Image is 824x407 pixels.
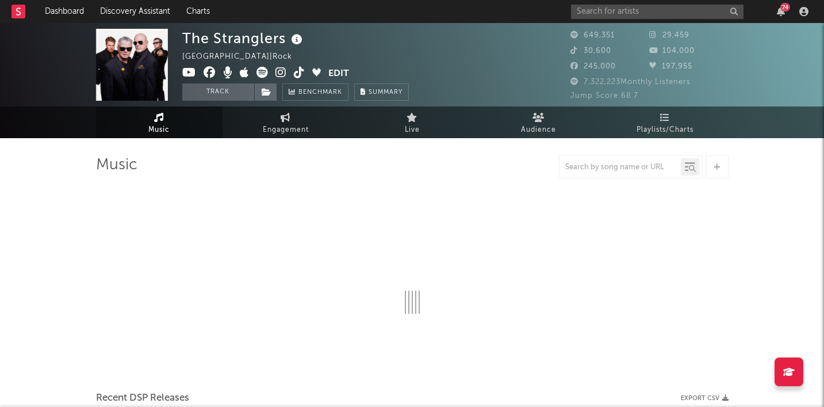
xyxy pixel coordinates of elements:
[354,83,409,101] button: Summary
[681,395,729,402] button: Export CSV
[328,67,349,81] button: Edit
[571,5,743,19] input: Search for artists
[96,391,189,405] span: Recent DSP Releases
[637,123,693,137] span: Playlists/Charts
[570,47,611,55] span: 30,600
[298,86,342,100] span: Benchmark
[182,83,254,101] button: Track
[570,78,691,86] span: 7,322,223 Monthly Listeners
[602,106,729,138] a: Playlists/Charts
[570,32,615,39] span: 649,351
[649,32,689,39] span: 29,459
[96,106,223,138] a: Music
[777,7,785,16] button: 74
[476,106,602,138] a: Audience
[282,83,348,101] a: Benchmark
[182,29,305,48] div: The Stranglers
[521,123,556,137] span: Audience
[649,47,695,55] span: 104,000
[559,163,681,172] input: Search by song name or URL
[369,89,403,96] span: Summary
[649,63,692,70] span: 197,955
[570,92,638,100] span: Jump Score: 68.7
[263,123,309,137] span: Engagement
[405,123,420,137] span: Live
[349,106,476,138] a: Live
[780,3,790,12] div: 74
[148,123,170,137] span: Music
[570,63,616,70] span: 245,000
[182,50,305,64] div: [GEOGRAPHIC_DATA] | Rock
[223,106,349,138] a: Engagement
